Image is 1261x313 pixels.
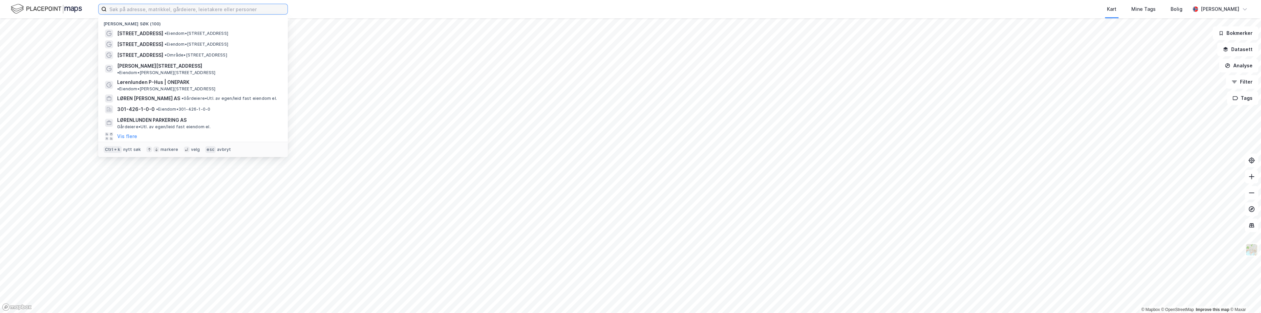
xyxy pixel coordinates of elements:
[156,107,158,112] span: •
[117,132,137,140] button: Vis flere
[104,146,122,153] div: Ctrl + k
[117,51,163,59] span: [STREET_ADDRESS]
[161,147,178,152] div: markere
[107,4,287,14] input: Søk på adresse, matrikkel, gårdeiere, leietakere eller personer
[165,42,167,47] span: •
[117,29,163,38] span: [STREET_ADDRESS]
[1107,5,1116,13] div: Kart
[181,96,184,101] span: •
[117,40,163,48] span: [STREET_ADDRESS]
[165,31,167,36] span: •
[98,16,288,28] div: [PERSON_NAME] søk (100)
[117,70,119,75] span: •
[117,70,216,75] span: Eiendom • [PERSON_NAME][STREET_ADDRESS]
[165,42,228,47] span: Eiendom • [STREET_ADDRESS]
[1227,281,1261,313] iframe: Chat Widget
[123,147,141,152] div: nytt søk
[191,147,200,152] div: velg
[117,116,280,124] span: LØRENLUNDEN PARKERING AS
[117,94,180,103] span: LØREN [PERSON_NAME] AS
[117,86,216,92] span: Eiendom • [PERSON_NAME][STREET_ADDRESS]
[181,96,277,101] span: Gårdeiere • Utl. av egen/leid fast eiendom el.
[117,105,155,113] span: 301-426-1-0-0
[165,31,228,36] span: Eiendom • [STREET_ADDRESS]
[117,62,202,70] span: [PERSON_NAME][STREET_ADDRESS]
[117,78,189,86] span: Lørenlunden P-Hus | ONEPARK
[205,146,216,153] div: esc
[1131,5,1156,13] div: Mine Tags
[165,52,227,58] span: Område • [STREET_ADDRESS]
[117,124,211,130] span: Gårdeiere • Utl. av egen/leid fast eiendom el.
[117,86,119,91] span: •
[1171,5,1182,13] div: Bolig
[1201,5,1239,13] div: [PERSON_NAME]
[11,3,82,15] img: logo.f888ab2527a4732fd821a326f86c7f29.svg
[165,52,167,58] span: •
[217,147,231,152] div: avbryt
[156,107,210,112] span: Eiendom • 301-426-1-0-0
